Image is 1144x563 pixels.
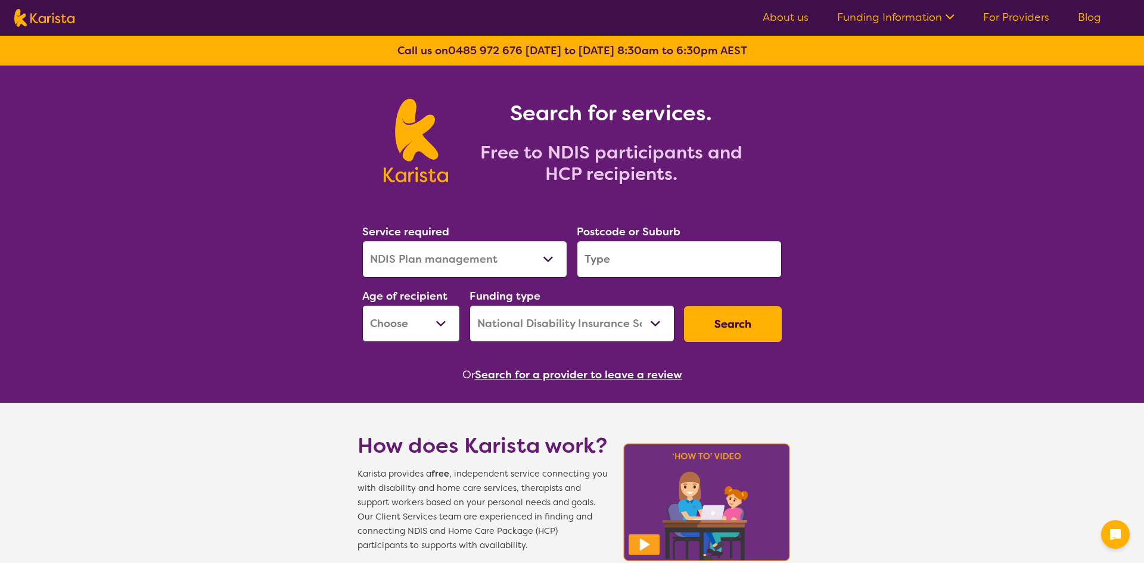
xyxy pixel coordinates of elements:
input: Type [577,241,782,278]
button: Search [684,306,782,342]
img: Karista logo [14,9,74,27]
a: For Providers [983,10,1049,24]
b: Call us on [DATE] to [DATE] 8:30am to 6:30pm AEST [397,43,747,58]
a: Funding Information [837,10,955,24]
label: Funding type [470,289,540,303]
label: Age of recipient [362,289,447,303]
h2: Free to NDIS participants and HCP recipients. [462,142,760,185]
h1: Search for services. [462,99,760,127]
a: Blog [1078,10,1101,24]
a: About us [763,10,809,24]
button: Search for a provider to leave a review [475,366,682,384]
label: Service required [362,225,449,239]
b: free [431,468,449,480]
span: Or [462,366,475,384]
span: Karista provides a , independent service connecting you with disability and home care services, t... [357,467,608,553]
label: Postcode or Suburb [577,225,680,239]
a: 0485 972 676 [448,43,523,58]
h1: How does Karista work? [357,431,608,460]
img: Karista logo [384,99,447,182]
